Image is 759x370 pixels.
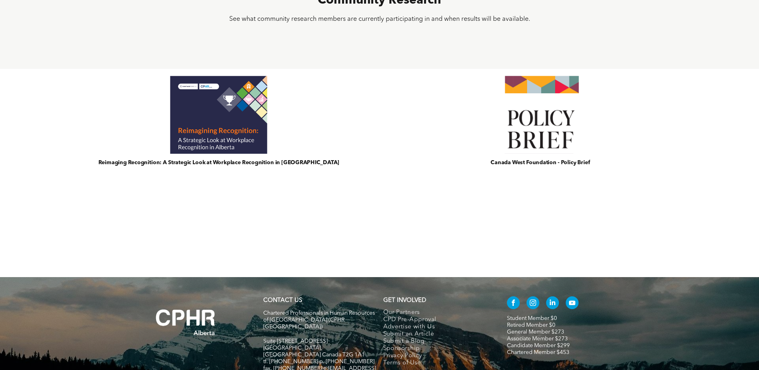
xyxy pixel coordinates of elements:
[140,293,232,352] img: A white background with a few lines on it
[383,309,490,316] a: Our Partners
[98,159,339,166] h3: Reimaging Recognition: A Strategic Look at Workplace Recognition in [GEOGRAPHIC_DATA]
[507,336,568,342] a: Associate Member $273
[383,360,490,367] a: Terms of Use
[507,350,569,355] a: Chartered Member $453
[263,310,375,330] span: Chartered Professionals in Human Resources of [GEOGRAPHIC_DATA] (CPHR [GEOGRAPHIC_DATA])
[546,296,559,311] a: linkedin
[566,296,579,311] a: youtube
[527,296,539,311] a: instagram
[383,324,490,331] a: Advertise with Us
[383,338,490,345] a: Submit a Blog
[383,352,490,360] a: Privacy Policy
[491,159,590,166] h3: Canada West Foundation - Policy Brief
[229,16,530,22] span: See what community research members are currently participating in and when results will be avail...
[507,316,557,321] a: Student Member $0
[383,345,490,352] a: Sponsorship
[507,343,570,348] a: Candidate Member $299
[383,316,490,324] a: CPD Pre-Approval
[263,345,365,358] span: [GEOGRAPHIC_DATA], [GEOGRAPHIC_DATA] Canada T2G 1A1
[263,338,328,344] span: Suite [STREET_ADDRESS]
[263,359,374,364] span: tf. [PHONE_NUMBER] p. [PHONE_NUMBER]
[383,298,426,304] span: GET INVOLVED
[507,322,555,328] a: Retired Member $0
[507,329,564,335] a: General Member $273
[263,298,302,304] a: CONTACT US
[507,296,520,311] a: facebook
[383,331,490,338] a: Submit an Article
